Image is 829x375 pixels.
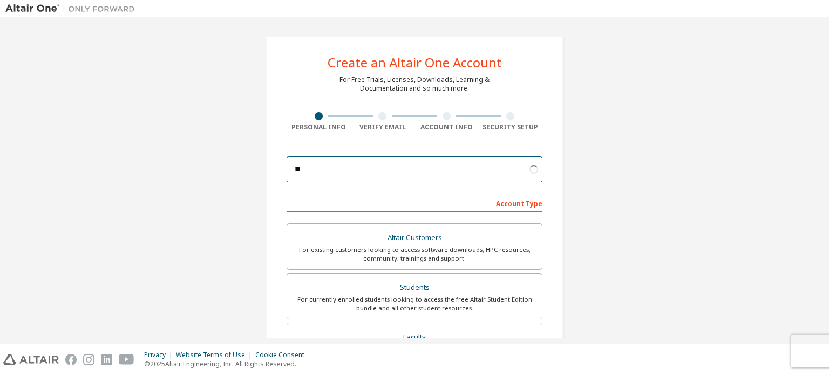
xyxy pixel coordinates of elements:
[255,351,311,359] div: Cookie Consent
[328,56,502,69] div: Create an Altair One Account
[101,354,112,365] img: linkedin.svg
[351,123,415,132] div: Verify Email
[5,3,140,14] img: Altair One
[294,330,535,345] div: Faculty
[144,351,176,359] div: Privacy
[287,123,351,132] div: Personal Info
[176,351,255,359] div: Website Terms of Use
[294,246,535,263] div: For existing customers looking to access software downloads, HPC resources, community, trainings ...
[144,359,311,369] p: © 2025 Altair Engineering, Inc. All Rights Reserved.
[294,230,535,246] div: Altair Customers
[479,123,543,132] div: Security Setup
[294,280,535,295] div: Students
[287,194,542,212] div: Account Type
[83,354,94,365] img: instagram.svg
[339,76,490,93] div: For Free Trials, Licenses, Downloads, Learning & Documentation and so much more.
[3,354,59,365] img: altair_logo.svg
[294,295,535,312] div: For currently enrolled students looking to access the free Altair Student Edition bundle and all ...
[119,354,134,365] img: youtube.svg
[414,123,479,132] div: Account Info
[65,354,77,365] img: facebook.svg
